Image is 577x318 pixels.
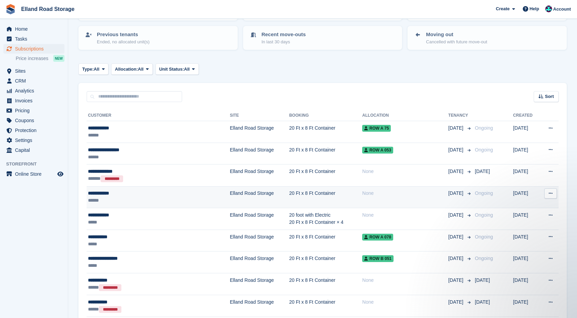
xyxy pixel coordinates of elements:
[475,125,493,131] span: Ongoing
[230,208,289,230] td: Elland Road Storage
[289,273,362,295] td: 20 Ft x 8 Ft Container
[56,170,64,178] a: Preview store
[475,234,493,240] span: Ongoing
[3,135,64,145] a: menu
[79,27,237,49] a: Previous tenants Ended, no allocated unit(s)
[262,39,306,45] p: In last 30 days
[362,147,393,154] span: ROW A 053
[362,190,448,197] div: None
[3,66,64,76] a: menu
[6,161,68,168] span: Storefront
[15,76,56,86] span: CRM
[289,110,362,121] th: Booking
[15,135,56,145] span: Settings
[16,55,48,62] span: Price increases
[15,96,56,105] span: Invoices
[289,143,362,164] td: 20 Ft x 8 Ft Container
[230,295,289,317] td: Elland Road Storage
[3,34,64,44] a: menu
[3,96,64,105] a: menu
[448,212,465,219] span: [DATE]
[475,277,490,283] span: [DATE]
[426,31,487,39] p: Moving out
[3,24,64,34] a: menu
[156,63,199,75] button: Unit Status: All
[230,251,289,273] td: Elland Road Storage
[475,212,493,218] span: Ongoing
[16,55,64,62] a: Price increases NEW
[362,299,448,306] div: None
[3,145,64,155] a: menu
[475,256,493,261] span: Ongoing
[553,6,571,13] span: Account
[513,295,539,317] td: [DATE]
[426,39,487,45] p: Cancelled with future move-out
[78,63,108,75] button: Type: All
[475,190,493,196] span: Ongoing
[15,126,56,135] span: Protection
[362,234,393,241] span: ROW A 078
[15,44,56,54] span: Subscriptions
[159,66,184,73] span: Unit Status:
[15,86,56,96] span: Analytics
[513,143,539,164] td: [DATE]
[362,255,394,262] span: ROW B 051
[230,230,289,251] td: Elland Road Storage
[289,295,362,317] td: 20 Ft x 8 Ft Container
[184,66,190,73] span: All
[475,147,493,153] span: Ongoing
[545,93,554,100] span: Sort
[3,76,64,86] a: menu
[513,110,539,121] th: Created
[496,5,509,12] span: Create
[230,110,289,121] th: Site
[15,169,56,179] span: Online Store
[94,66,100,73] span: All
[448,110,472,121] th: Tenancy
[5,4,16,14] img: stora-icon-8386f47178a22dfd0bd8f6a31ec36ba5ce8667c1dd55bd0f319d3a0aa187defe.svg
[448,299,465,306] span: [DATE]
[3,169,64,179] a: menu
[513,230,539,251] td: [DATE]
[448,277,465,284] span: [DATE]
[230,273,289,295] td: Elland Road Storage
[15,116,56,125] span: Coupons
[513,251,539,273] td: [DATE]
[475,169,490,174] span: [DATE]
[82,66,94,73] span: Type:
[230,143,289,164] td: Elland Road Storage
[3,86,64,96] a: menu
[97,39,150,45] p: Ended, no allocated unit(s)
[230,164,289,186] td: Elland Road Storage
[15,145,56,155] span: Capital
[289,230,362,251] td: 20 Ft x 8 Ft Container
[15,34,56,44] span: Tasks
[362,212,448,219] div: None
[530,5,539,12] span: Help
[289,186,362,208] td: 20 Ft x 8 Ft Container
[513,273,539,295] td: [DATE]
[475,299,490,305] span: [DATE]
[115,66,138,73] span: Allocation:
[362,168,448,175] div: None
[448,125,465,132] span: [DATE]
[111,63,153,75] button: Allocation: All
[3,106,64,115] a: menu
[87,110,230,121] th: Customer
[545,5,552,12] img: Scott Hullah
[3,116,64,125] a: menu
[513,121,539,143] td: [DATE]
[289,251,362,273] td: 20 Ft x 8 Ft Container
[513,164,539,186] td: [DATE]
[97,31,150,39] p: Previous tenants
[15,24,56,34] span: Home
[15,66,56,76] span: Sites
[408,27,566,49] a: Moving out Cancelled with future move-out
[230,186,289,208] td: Elland Road Storage
[448,146,465,154] span: [DATE]
[289,208,362,230] td: 20 foot with Electric 20 Ft x 8 Ft Container × 4
[513,186,539,208] td: [DATE]
[362,110,448,121] th: Allocation
[513,208,539,230] td: [DATE]
[244,27,402,49] a: Recent move-outs In last 30 days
